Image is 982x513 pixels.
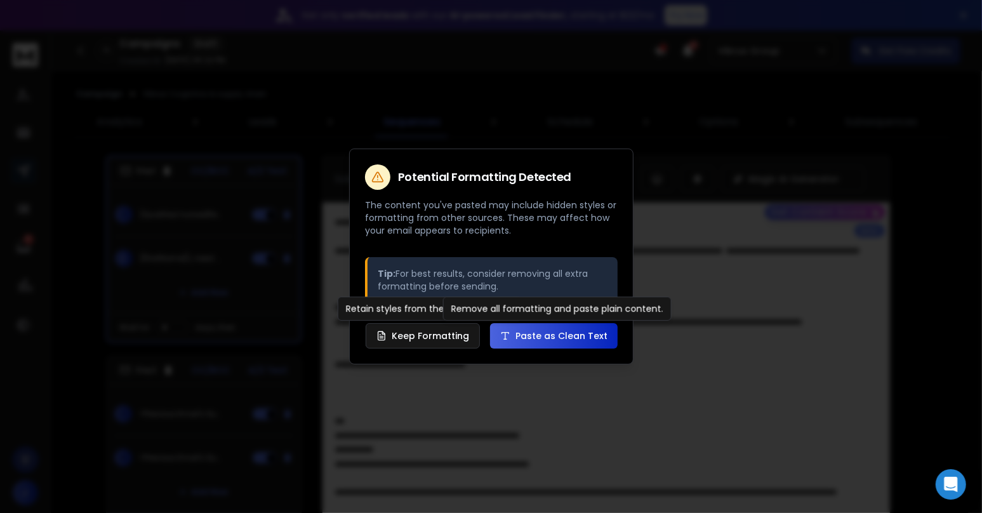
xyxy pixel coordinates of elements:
[490,323,618,349] button: Paste as Clean Text
[443,296,672,321] div: Remove all formatting and paste plain content.
[936,469,966,500] div: Open Intercom Messenger
[378,267,607,293] p: For best results, consider removing all extra formatting before sending.
[365,199,618,237] p: The content you've pasted may include hidden styles or formatting from other sources. These may a...
[338,296,522,321] div: Retain styles from the original source.
[398,171,571,183] h2: Potential Formatting Detected
[378,267,395,280] strong: Tip:
[366,323,480,349] button: Keep Formatting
